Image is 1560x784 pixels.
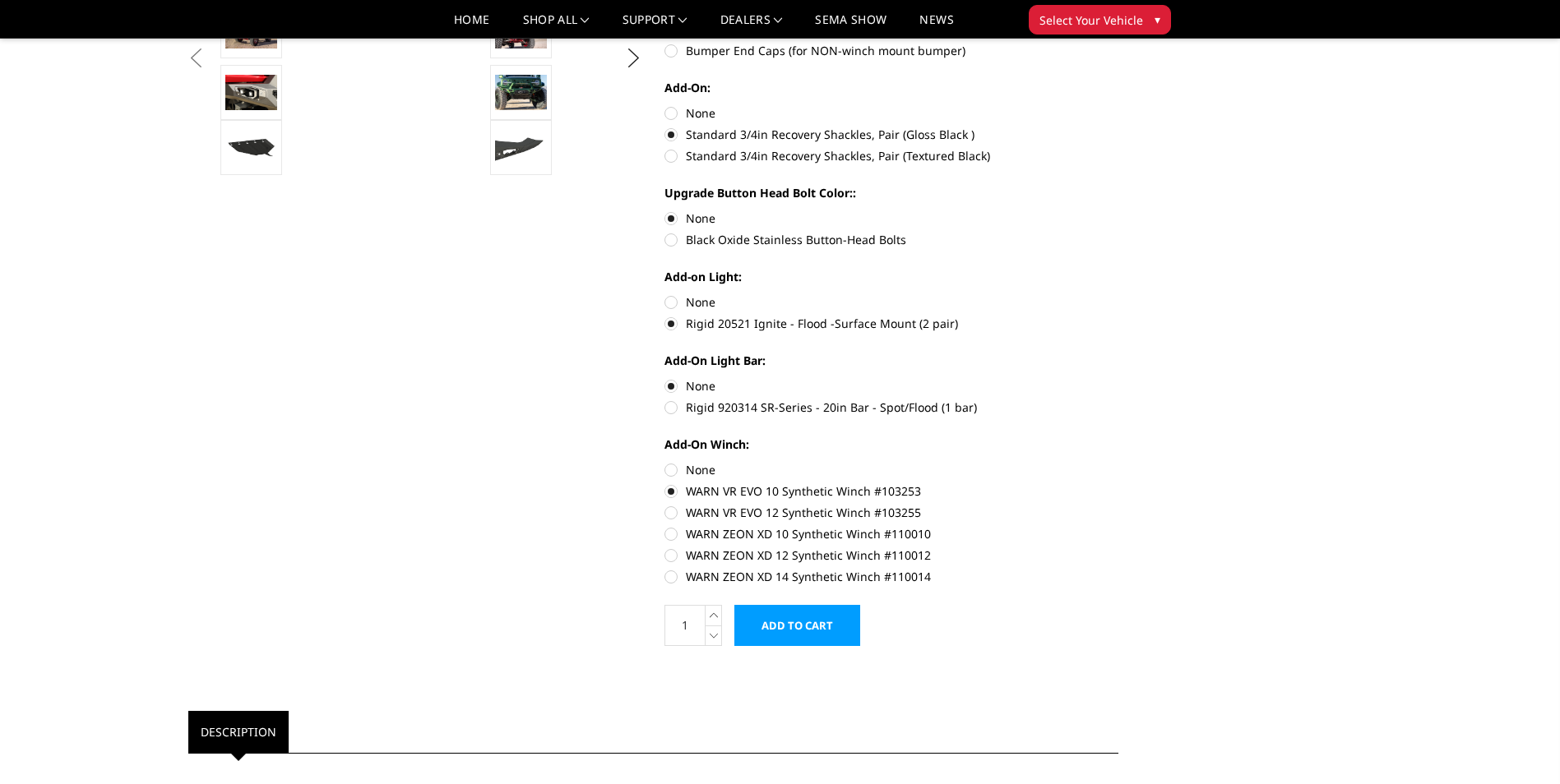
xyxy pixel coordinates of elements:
[1155,11,1160,28] span: ▾
[664,293,1118,311] label: None
[184,46,209,71] button: Previous
[664,525,1118,542] label: WARN ZEON XD 10 Synthetic Winch #110010
[664,377,1118,394] label: None
[720,14,783,38] a: Dealers
[188,711,289,753] a: Description
[523,14,590,38] a: shop all
[621,46,646,71] button: Next
[664,436,1118,453] label: Add-On Winch:
[225,75,277,109] img: Relocates Front Parking Sensors & Accepts Rigid LED Lights Ignite Series
[623,14,687,38] a: Support
[664,104,1118,122] label: None
[225,133,277,163] img: Reinforced Steel Bolt-On Skid Plate, included with all purchases
[454,14,489,38] a: Home
[1039,12,1143,29] span: Select Your Vehicle
[664,210,1118,227] label: None
[664,126,1118,143] label: Standard 3/4in Recovery Shackles, Pair (Gloss Black )
[495,75,547,109] img: Bronco Baja Front (winch mount)
[664,461,1118,478] label: None
[919,14,953,38] a: News
[664,315,1118,332] label: Rigid 20521 Ignite - Flood -Surface Mount (2 pair)
[664,79,1118,96] label: Add-On:
[1478,705,1560,784] iframe: Chat Widget
[664,147,1118,164] label: Standard 3/4in Recovery Shackles, Pair (Textured Black)
[664,352,1118,369] label: Add-On Light Bar:
[664,268,1118,285] label: Add-on Light:
[664,399,1118,416] label: Rigid 920314 SR-Series - 20in Bar - Spot/Flood (1 bar)
[815,14,886,38] a: SEMA Show
[664,568,1118,585] label: WARN ZEON XD 14 Synthetic Winch #110014
[664,231,1118,248] label: Black Oxide Stainless Button-Head Bolts
[1029,5,1171,35] button: Select Your Vehicle
[664,504,1118,521] label: WARN VR EVO 12 Synthetic Winch #103255
[495,133,547,163] img: Bolt-on end cap. Widens your Bronco bumper to match the factory fender flares.
[664,482,1118,500] label: WARN VR EVO 10 Synthetic Winch #103253
[664,184,1118,201] label: Upgrade Button Head Bolt Color::
[734,605,860,646] input: Add to Cart
[664,546,1118,564] label: WARN ZEON XD 12 Synthetic Winch #110012
[664,42,1118,59] label: Bumper End Caps (for NON-winch mount bumper)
